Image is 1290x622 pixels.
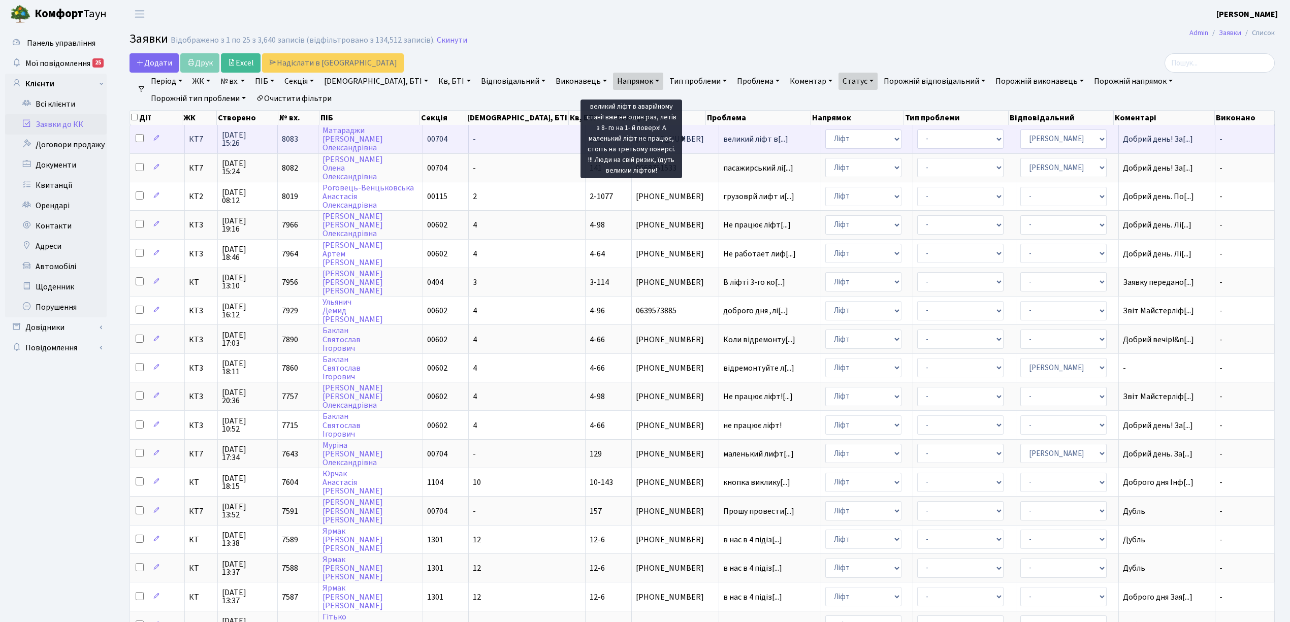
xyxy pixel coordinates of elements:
[25,58,90,69] span: Мої повідомлення
[5,94,107,114] a: Всі клієнти
[590,477,613,488] span: 10-143
[1219,191,1222,202] span: -
[427,563,443,574] span: 1301
[636,536,715,544] span: [PHONE_NUMBER]
[5,33,107,53] a: Панель управління
[222,388,273,405] span: [DATE] 20:36
[182,111,217,125] th: ЖК
[427,592,443,603] span: 1301
[1216,9,1278,20] b: [PERSON_NAME]
[222,417,273,433] span: [DATE] 10:52
[590,305,605,316] span: 4-96
[222,588,273,605] span: [DATE] 13:37
[636,307,715,315] span: 0639573885
[1123,536,1211,544] span: Дубль
[189,450,214,458] span: КТ7
[1219,592,1222,603] span: -
[282,363,298,374] span: 7860
[222,560,273,576] span: [DATE] 13:37
[1219,391,1222,402] span: -
[590,277,609,288] span: 3-114
[723,219,791,231] span: Не працює ліфт[...]
[221,53,261,73] a: Excel
[282,391,298,402] span: 7757
[130,53,179,73] a: Додати
[282,134,298,145] span: 8083
[222,531,273,547] span: [DATE] 13:38
[5,277,107,297] a: Щоденник
[1219,277,1222,288] span: -
[1174,22,1290,44] nav: breadcrumb
[427,534,443,545] span: 1301
[282,506,298,517] span: 7591
[636,250,715,258] span: [PHONE_NUMBER]
[473,191,477,202] span: 2
[1219,134,1222,145] span: -
[322,182,414,211] a: Роговець-ВенцьковськаАнастасіяОлександрівна
[1241,27,1275,39] li: Список
[636,593,715,601] span: [PHONE_NUMBER]
[189,250,214,258] span: КТ3
[130,30,168,48] span: Заявки
[189,507,214,515] span: КТ7
[590,391,605,402] span: 4-98
[434,73,474,90] a: Кв, БТІ
[189,392,214,401] span: КТ3
[427,506,447,517] span: 00704
[5,155,107,175] a: Документи
[1123,162,1193,174] span: Добрий день! За[...]
[590,334,605,345] span: 4-66
[1219,506,1222,517] span: -
[473,563,481,574] span: 12
[189,421,214,430] span: КТ3
[1215,111,1275,125] th: Виконано
[222,217,273,233] span: [DATE] 19:16
[427,363,447,374] span: 00602
[282,477,298,488] span: 7604
[216,73,249,90] a: № вх.
[188,73,214,90] a: ЖК
[1219,219,1222,231] span: -
[322,411,361,440] a: БакланСвятославІгорович
[665,73,731,90] a: Тип проблеми
[282,219,298,231] span: 7966
[5,135,107,155] a: Договори продажу
[437,36,467,45] a: Скинути
[991,73,1088,90] a: Порожній виконавець
[590,448,602,460] span: 129
[473,305,477,316] span: 4
[473,219,477,231] span: 4
[5,53,107,74] a: Мої повідомлення25
[473,248,477,259] span: 4
[636,421,715,430] span: [PHONE_NUMBER]
[880,73,989,90] a: Порожній відповідальний
[706,111,811,125] th: Проблема
[282,420,298,431] span: 7715
[322,325,361,354] a: БакланСвятославІгорович
[427,477,443,488] span: 1104
[723,134,788,145] span: великий ліфт в[...]
[1123,334,1194,345] span: Добрий вечір!&n[...]
[590,420,605,431] span: 4-66
[636,450,715,458] span: [PHONE_NUMBER]
[10,4,30,24] img: logo.png
[1114,111,1215,125] th: Коментарі
[280,73,318,90] a: Секція
[282,305,298,316] span: 7929
[733,73,784,90] a: Проблема
[427,248,447,259] span: 00602
[251,73,278,90] a: ПІБ
[580,100,682,178] div: великий ліфт в аварійному стані! вже не один раз, летів з 8- го на 1- й поверх! А маленький ліфт ...
[282,448,298,460] span: 7643
[723,391,793,402] span: Не працює ліфт![...]
[427,391,447,402] span: 00602
[322,297,383,325] a: УльяничДемид[PERSON_NAME]
[473,592,481,603] span: 12
[1090,73,1177,90] a: Порожній напрямок
[1219,305,1222,316] span: -
[322,554,383,582] a: Ярмак[PERSON_NAME][PERSON_NAME]
[5,195,107,216] a: Орендарі
[1219,248,1222,259] span: -
[427,191,447,202] span: 00115
[723,534,782,545] span: в нас в 4 підіз[...]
